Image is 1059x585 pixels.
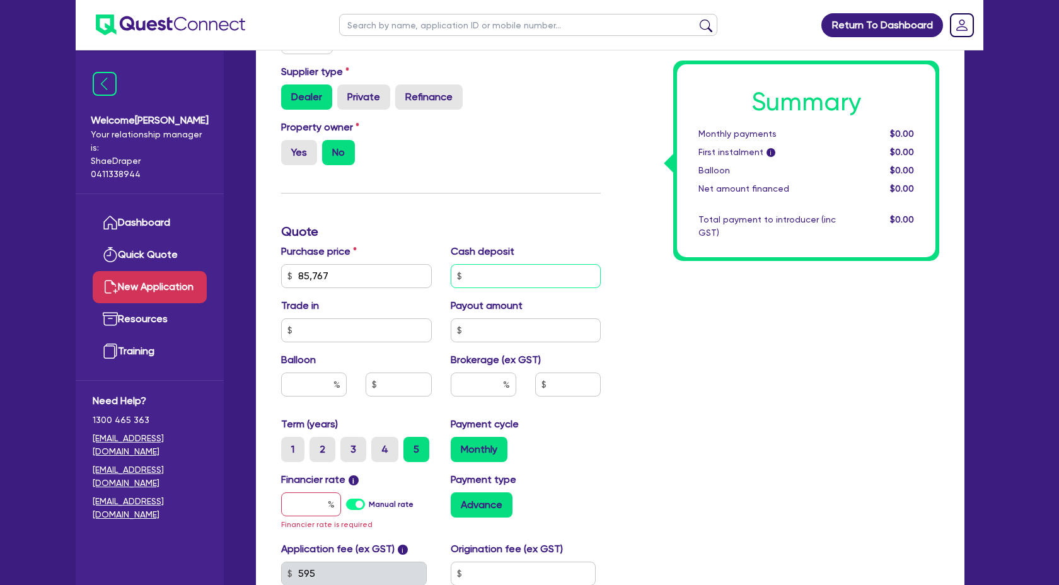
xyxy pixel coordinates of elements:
[93,414,207,427] span: 1300 465 363
[281,140,317,165] label: Yes
[281,84,332,110] label: Dealer
[403,437,429,462] label: 5
[281,542,395,557] label: Application fee (ex GST)
[369,499,414,510] label: Manual rate
[946,9,978,42] a: Dropdown toggle
[451,352,541,368] label: Brokerage (ex GST)
[395,84,463,110] label: Refinance
[398,545,408,555] span: i
[93,432,207,458] a: [EMAIL_ADDRESS][DOMAIN_NAME]
[451,472,516,487] label: Payment type
[322,140,355,165] label: No
[689,127,845,141] div: Monthly payments
[890,129,914,139] span: $0.00
[451,437,507,462] label: Monthly
[281,64,349,79] label: Supplier type
[337,84,390,110] label: Private
[281,520,373,529] span: Financier rate is required
[103,344,118,359] img: training
[281,244,357,259] label: Purchase price
[890,147,914,157] span: $0.00
[451,298,523,313] label: Payout amount
[93,463,207,490] a: [EMAIL_ADDRESS][DOMAIN_NAME]
[93,207,207,239] a: Dashboard
[281,417,338,432] label: Term (years)
[93,393,207,408] span: Need Help?
[339,14,717,36] input: Search by name, application ID or mobile number...
[103,247,118,262] img: quick-quote
[821,13,943,37] a: Return To Dashboard
[93,303,207,335] a: Resources
[281,224,601,239] h3: Quote
[689,182,845,195] div: Net amount financed
[890,183,914,194] span: $0.00
[310,437,335,462] label: 2
[281,120,359,135] label: Property owner
[689,213,845,240] div: Total payment to introducer (inc GST)
[281,352,316,368] label: Balloon
[93,335,207,368] a: Training
[689,164,845,177] div: Balloon
[281,472,359,487] label: Financier rate
[281,437,304,462] label: 1
[698,87,914,117] h1: Summary
[91,113,209,128] span: Welcome [PERSON_NAME]
[93,495,207,521] a: [EMAIL_ADDRESS][DOMAIN_NAME]
[451,492,512,518] label: Advance
[93,271,207,303] a: New Application
[890,214,914,224] span: $0.00
[349,475,359,485] span: i
[890,165,914,175] span: $0.00
[767,149,775,158] span: i
[96,14,245,35] img: quest-connect-logo-blue
[689,146,845,159] div: First instalment
[451,417,519,432] label: Payment cycle
[93,239,207,271] a: Quick Quote
[103,279,118,294] img: new-application
[281,298,319,313] label: Trade in
[371,437,398,462] label: 4
[93,72,117,96] img: icon-menu-close
[91,128,209,181] span: Your relationship manager is: Shae Draper 0411338944
[451,244,514,259] label: Cash deposit
[451,542,563,557] label: Origination fee (ex GST)
[103,311,118,327] img: resources
[340,437,366,462] label: 3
